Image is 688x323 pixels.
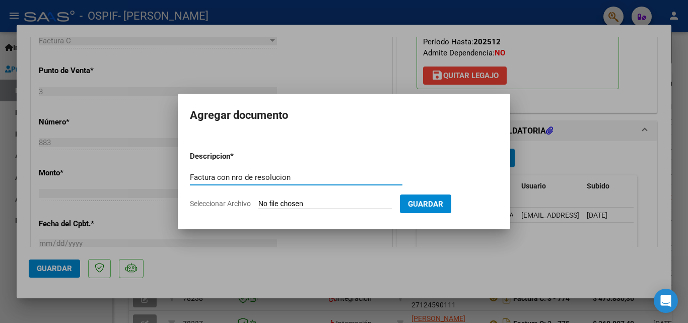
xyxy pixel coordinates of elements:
span: Seleccionar Archivo [190,200,251,208]
div: Open Intercom Messenger [654,289,678,313]
p: Descripcion [190,151,283,162]
button: Guardar [400,195,451,213]
h2: Agregar documento [190,106,498,125]
span: Guardar [408,200,443,209]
